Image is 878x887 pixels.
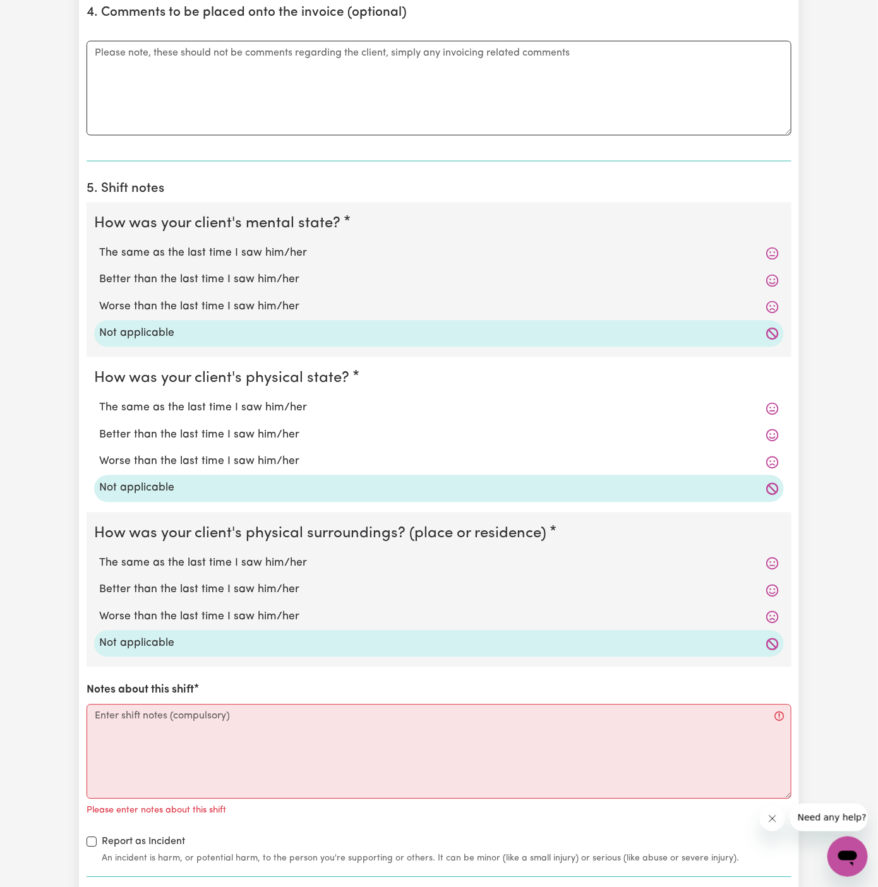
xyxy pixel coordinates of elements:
[99,299,779,316] label: Worse than the last time I saw him/her
[102,835,185,850] label: Report as Incident
[87,182,791,198] h2: 5. Shift notes
[99,609,779,626] label: Worse than the last time I saw him/her
[99,636,779,652] label: Not applicable
[99,272,779,289] label: Better than the last time I saw him/her
[790,804,868,831] iframe: Message from company
[99,427,779,444] label: Better than the last time I saw him/her
[102,852,791,866] small: An incident is harm, or potential harm, to the person you're supporting or others. It can be mino...
[99,400,779,417] label: The same as the last time I saw him/her
[87,5,791,21] h2: 4. Comments to be placed onto the invoice (optional)
[827,836,868,877] iframe: Button to launch messaging window
[99,556,779,572] label: The same as the last time I saw him/her
[760,806,785,831] iframe: Close message
[99,326,779,342] label: Not applicable
[94,213,346,235] legend: How was your client's mental state?
[94,523,551,545] legend: How was your client's physical surroundings? (place or residence)
[99,582,779,598] label: Better than the last time I saw him/her
[87,682,194,699] label: Notes about this shift
[99,454,779,470] label: Worse than the last time I saw him/her
[99,480,779,497] label: Not applicable
[99,246,779,262] label: The same as the last time I saw him/her
[87,804,226,818] p: Please enter notes about this shift
[94,367,354,390] legend: How was your client's physical state?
